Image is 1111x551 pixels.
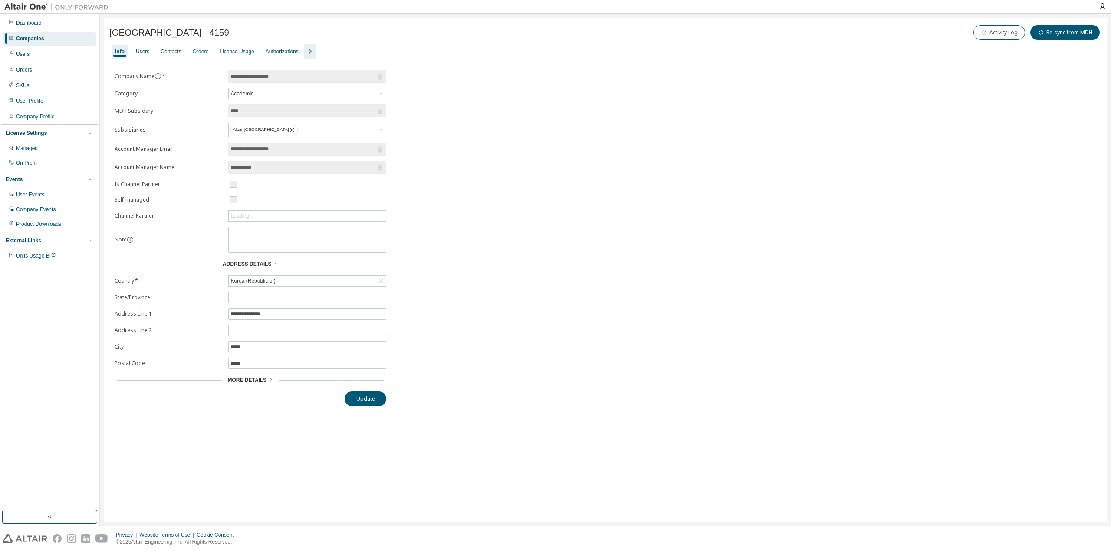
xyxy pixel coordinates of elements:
[115,212,223,219] label: Channel Partner
[116,538,239,546] p: © 2025 Altair Engineering, Inc. All Rights Reserved.
[115,360,223,367] label: Postal Code
[16,35,44,42] div: Companies
[345,391,386,406] button: Update
[16,113,55,120] div: Company Profile
[16,191,44,198] div: User Events
[115,294,223,301] label: State/Province
[81,534,90,543] img: linkedin.svg
[16,253,56,259] span: Units Usage BI
[229,211,386,221] div: Loading...
[193,48,209,55] div: Orders
[115,164,223,171] label: Account Manager Name
[220,48,254,55] div: License Usage
[116,531,139,538] div: Privacy
[230,125,298,135] div: Altair [GEOGRAPHIC_DATA]
[115,73,223,80] label: Company Name
[115,127,223,134] label: Subsidiaries
[230,212,253,219] div: Loading...
[115,48,125,55] div: Info
[6,176,23,183] div: Events
[229,276,386,286] div: Korea (Republic of)
[16,51,30,58] div: Users
[115,196,223,203] label: Self-managed
[115,327,223,334] label: Address Line 2
[115,90,223,97] label: Category
[16,20,42,26] div: Dashboard
[266,48,299,55] div: Authorizations
[115,108,223,114] label: MDH Subsidary
[229,89,255,98] div: Academic
[115,343,223,350] label: City
[973,25,1025,40] button: Activity Log
[3,534,47,543] img: altair_logo.svg
[6,130,47,137] div: License Settings
[4,3,113,11] img: Altair One
[161,48,181,55] div: Contacts
[223,261,271,267] span: Address Details
[127,236,134,243] button: information
[16,206,56,213] div: Company Events
[6,237,41,244] div: External Links
[139,531,197,538] div: Website Terms of Use
[229,276,276,286] div: Korea (Republic of)
[67,534,76,543] img: instagram.svg
[1030,25,1100,40] button: Re-sync from MDH
[16,66,32,73] div: Orders
[16,145,38,152] div: Managed
[16,82,30,89] div: SKUs
[95,534,108,543] img: youtube.svg
[229,123,386,137] div: Altair [GEOGRAPHIC_DATA]
[115,236,127,243] label: Note
[109,28,229,38] span: [GEOGRAPHIC_DATA] - 4159
[115,277,223,284] label: Country
[136,48,149,55] div: Users
[115,146,223,153] label: Account Manager Email
[53,534,62,543] img: facebook.svg
[16,98,43,104] div: User Profile
[227,377,266,383] span: More Details
[115,181,223,188] label: Is Channel Partner
[229,88,386,99] div: Academic
[115,310,223,317] label: Address Line 1
[16,160,37,166] div: On Prem
[154,73,161,80] button: information
[197,531,239,538] div: Cookie Consent
[16,221,61,228] div: Product Downloads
